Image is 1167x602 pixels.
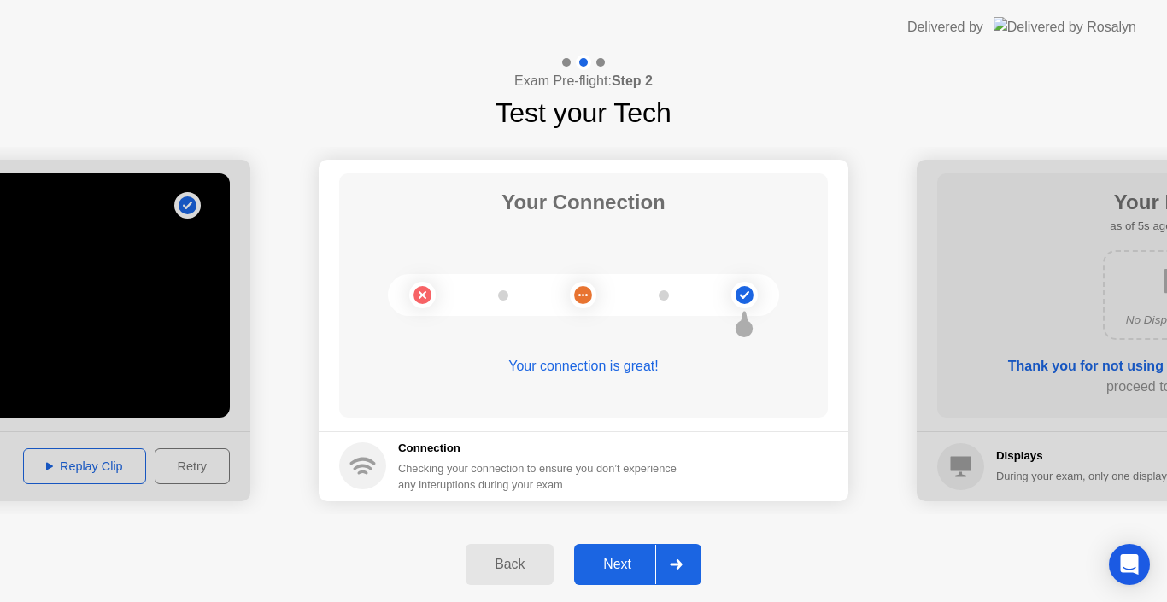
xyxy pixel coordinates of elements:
h5: Connection [398,440,687,457]
button: Next [574,544,701,585]
img: Delivered by Rosalyn [994,17,1136,37]
h4: Exam Pre-flight: [514,71,653,91]
div: Checking your connection to ensure you don’t experience any interuptions during your exam [398,460,687,493]
button: Back [466,544,554,585]
b: Step 2 [612,73,653,88]
div: Your connection is great! [339,356,828,377]
h1: Your Connection [501,187,666,218]
div: Back [471,557,548,572]
div: Delivered by [907,17,983,38]
div: Next [579,557,655,572]
h1: Test your Tech [496,92,671,133]
div: Open Intercom Messenger [1109,544,1150,585]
